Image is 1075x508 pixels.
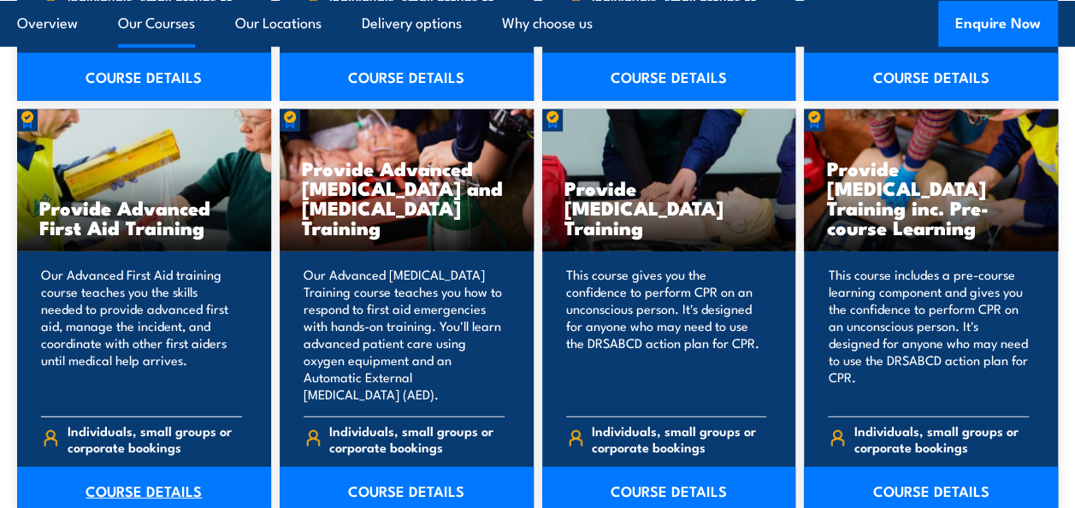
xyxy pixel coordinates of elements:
a: COURSE DETAILS [542,53,796,101]
a: COURSE DETAILS [17,53,271,101]
a: COURSE DETAILS [804,53,1058,101]
p: This course includes a pre-course learning component and gives you the confidence to perform CPR ... [828,266,1029,403]
h3: Provide [MEDICAL_DATA] Training inc. Pre-course Learning [826,158,1036,237]
span: Individuals, small groups or corporate bookings [329,422,504,455]
h3: Provide Advanced [MEDICAL_DATA] and [MEDICAL_DATA] Training [302,158,511,237]
h3: Provide Advanced First Aid Training [39,198,249,237]
span: Individuals, small groups or corporate bookings [854,422,1029,455]
p: Our Advanced First Aid training course teaches you the skills needed to provide advanced first ai... [41,266,242,403]
p: This course gives you the confidence to perform CPR on an unconscious person. It's designed for a... [566,266,767,403]
a: COURSE DETAILS [280,53,534,101]
p: Our Advanced [MEDICAL_DATA] Training course teaches you how to respond to first aid emergencies w... [304,266,505,403]
h3: Provide [MEDICAL_DATA] Training [564,178,774,237]
span: Individuals, small groups or corporate bookings [592,422,766,455]
span: Individuals, small groups or corporate bookings [68,422,242,455]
